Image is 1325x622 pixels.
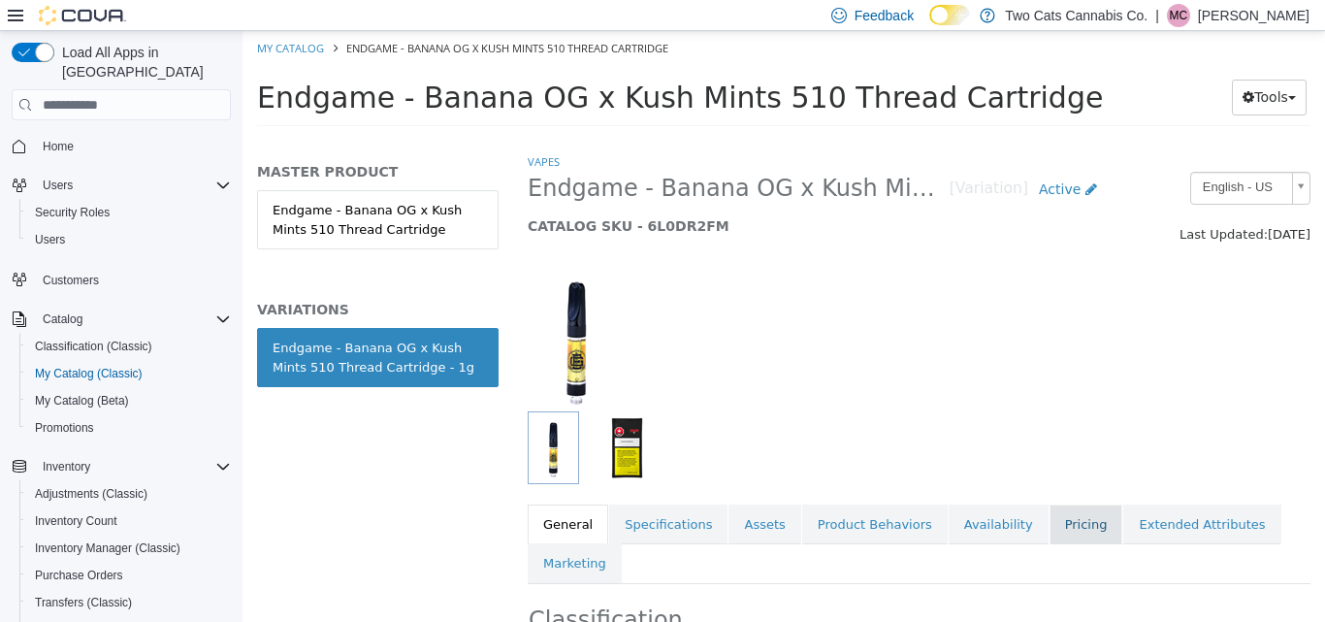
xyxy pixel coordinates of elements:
[27,564,231,587] span: Purchase Orders
[19,226,239,253] button: Users
[35,205,110,220] span: Security Roles
[19,480,239,507] button: Adjustments (Classic)
[855,6,914,25] span: Feedback
[27,335,160,358] a: Classification (Classic)
[35,540,180,556] span: Inventory Manager (Classic)
[27,416,231,440] span: Promotions
[929,25,930,26] span: Dark Mode
[27,482,155,506] a: Adjustments (Classic)
[19,535,239,562] button: Inventory Manager (Classic)
[35,135,81,158] a: Home
[35,308,90,331] button: Catalog
[35,486,147,502] span: Adjustments (Classic)
[43,459,90,475] span: Inventory
[35,267,231,291] span: Customers
[285,186,865,204] h5: CATALOG SKU - 6L0DR2FM
[27,389,137,412] a: My Catalog (Beta)
[367,474,485,514] a: Specifications
[39,6,126,25] img: Cova
[948,141,1068,174] a: English - US
[35,568,123,583] span: Purchase Orders
[27,482,231,506] span: Adjustments (Classic)
[27,537,188,560] a: Inventory Manager (Classic)
[35,339,152,354] span: Classification (Classic)
[4,265,239,293] button: Customers
[27,591,140,614] a: Transfers (Classic)
[35,308,231,331] span: Catalog
[707,150,786,166] small: [Variation]
[15,49,860,83] span: Endgame - Banana OG x Kush Mints 510 Thread Cartridge
[929,5,970,25] input: Dark Mode
[989,49,1064,84] button: Tools
[35,455,98,478] button: Inventory
[27,509,231,533] span: Inventory Count
[19,562,239,589] button: Purchase Orders
[35,513,117,529] span: Inventory Count
[796,150,838,166] span: Active
[35,174,81,197] button: Users
[27,509,125,533] a: Inventory Count
[43,273,99,288] span: Customers
[35,232,65,247] span: Users
[486,474,558,514] a: Assets
[43,178,73,193] span: Users
[27,201,231,224] span: Security Roles
[19,360,239,387] button: My Catalog (Classic)
[285,474,366,514] a: General
[27,416,102,440] a: Promotions
[19,199,239,226] button: Security Roles
[560,474,705,514] a: Product Behaviors
[15,270,256,287] h5: VARIATIONS
[43,311,82,327] span: Catalog
[30,308,241,345] div: Endgame - Banana OG x Kush Mints 510 Thread Cartridge - 1g
[35,393,129,409] span: My Catalog (Beta)
[285,123,317,138] a: Vapes
[35,420,94,436] span: Promotions
[949,142,1042,172] span: English - US
[104,10,426,24] span: Endgame - Banana OG x Kush Mints 510 Thread Cartridge
[1005,4,1147,27] p: Two Cats Cannabis Co.
[27,537,231,560] span: Inventory Manager (Classic)
[706,474,806,514] a: Availability
[35,269,107,292] a: Customers
[43,139,74,154] span: Home
[27,362,231,385] span: My Catalog (Classic)
[27,335,231,358] span: Classification (Classic)
[27,228,231,251] span: Users
[1155,4,1159,27] p: |
[4,132,239,160] button: Home
[1170,4,1188,27] span: MC
[27,362,150,385] a: My Catalog (Classic)
[27,564,131,587] a: Purchase Orders
[35,134,231,158] span: Home
[35,595,132,610] span: Transfers (Classic)
[285,143,707,173] span: Endgame - Banana OG x Kush Mints 510 Thread Cartridge - 1g
[807,474,881,514] a: Pricing
[35,366,143,381] span: My Catalog (Classic)
[937,196,1025,211] span: Last Updated:
[35,455,231,478] span: Inventory
[19,387,239,414] button: My Catalog (Beta)
[15,132,256,149] h5: MASTER PRODUCT
[285,235,383,380] img: 150
[54,43,231,82] span: Load All Apps in [GEOGRAPHIC_DATA]
[285,512,379,553] a: Marketing
[19,507,239,535] button: Inventory Count
[35,174,231,197] span: Users
[1025,196,1068,211] span: [DATE]
[27,201,117,224] a: Security Roles
[4,453,239,480] button: Inventory
[15,10,81,24] a: My Catalog
[286,574,1067,605] h2: Classification
[19,333,239,360] button: Classification (Classic)
[27,591,231,614] span: Transfers (Classic)
[1167,4,1190,27] div: Michael Currie
[4,172,239,199] button: Users
[1198,4,1309,27] p: [PERSON_NAME]
[19,414,239,442] button: Promotions
[19,589,239,616] button: Transfers (Classic)
[15,159,256,218] a: Endgame - Banana OG x Kush Mints 510 Thread Cartridge
[27,228,73,251] a: Users
[27,389,231,412] span: My Catalog (Beta)
[881,474,1038,514] a: Extended Attributes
